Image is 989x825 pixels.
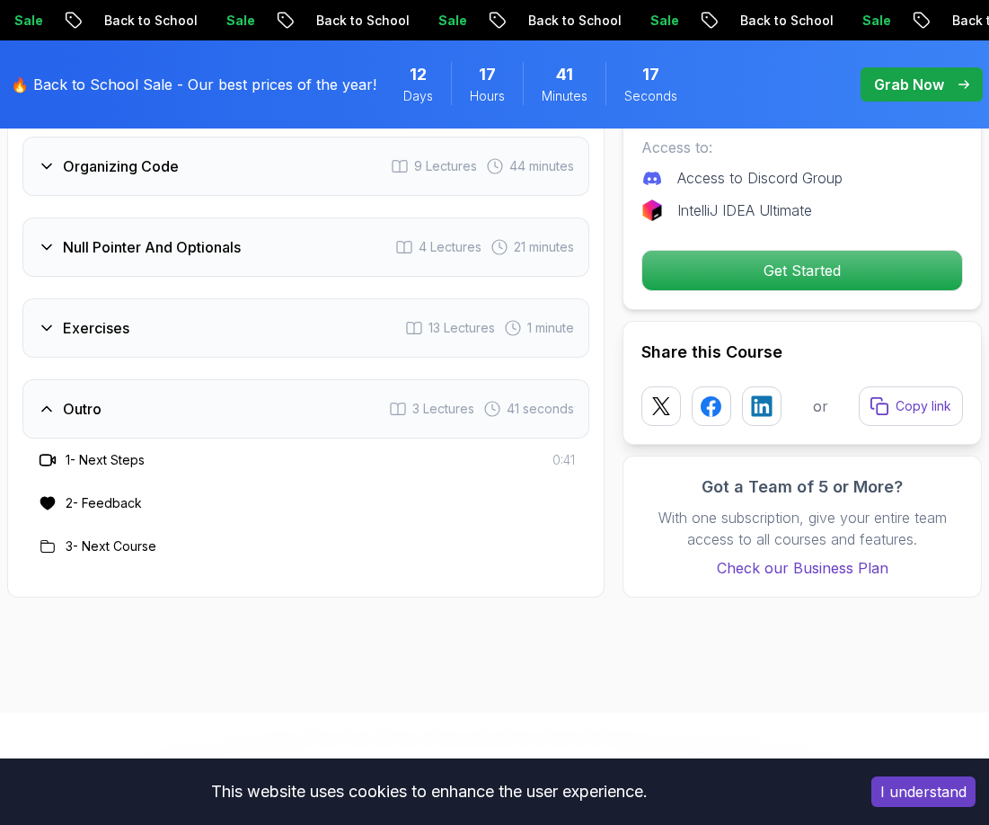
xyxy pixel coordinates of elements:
[624,87,677,105] span: Seconds
[726,12,848,30] p: Back to School
[410,62,427,87] span: 12 Days
[641,200,663,221] img: jetbrains logo
[896,397,951,415] p: Copy link
[641,250,963,291] button: Get Started
[556,62,573,87] span: 41 Minutes
[514,12,636,30] p: Back to School
[470,87,505,105] span: Hours
[22,379,589,439] button: Outro3 Lectures 41 seconds
[63,236,241,258] h3: Null Pointer And Optionals
[642,62,659,87] span: 17 Seconds
[527,319,574,337] span: 1 minute
[302,12,424,30] p: Back to School
[403,87,433,105] span: Days
[641,340,963,365] h2: Share this Course
[677,167,843,189] p: Access to Discord Group
[641,475,963,500] h3: Got a Team of 5 or More?
[479,62,496,87] span: 17 Hours
[63,155,179,177] h3: Organizing Code
[428,319,495,337] span: 13 Lectures
[641,557,963,579] a: Check our Business Plan
[419,238,481,256] span: 4 Lectures
[22,298,589,358] button: Exercises13 Lectures 1 minute
[412,400,474,418] span: 3 Lectures
[212,12,269,30] p: Sale
[848,12,905,30] p: Sale
[871,776,976,807] button: Accept cookies
[22,217,589,277] button: Null Pointer And Optionals4 Lectures 21 minutes
[509,157,574,175] span: 44 minutes
[507,400,574,418] span: 41 seconds
[11,74,376,95] p: 🔥 Back to School Sale - Our best prices of the year!
[63,317,129,339] h3: Exercises
[66,451,145,469] h3: 1 - Next Steps
[641,137,963,158] p: Access to:
[641,507,963,550] p: With one subscription, give your entire team access to all courses and features.
[874,74,944,95] p: Grab Now
[414,157,477,175] span: 9 Lectures
[813,395,828,417] p: or
[677,200,812,221] p: IntelliJ IDEA Ultimate
[66,494,142,512] h3: 2 - Feedback
[424,12,481,30] p: Sale
[859,386,963,426] button: Copy link
[636,12,693,30] p: Sale
[90,12,212,30] p: Back to School
[22,137,589,196] button: Organizing Code9 Lectures 44 minutes
[63,398,102,420] h3: Outro
[514,238,574,256] span: 21 minutes
[66,537,156,555] h3: 3 - Next Course
[552,451,575,469] span: 0:41
[642,251,962,290] p: Get Started
[13,772,844,812] div: This website uses cookies to enhance the user experience.
[542,87,587,105] span: Minutes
